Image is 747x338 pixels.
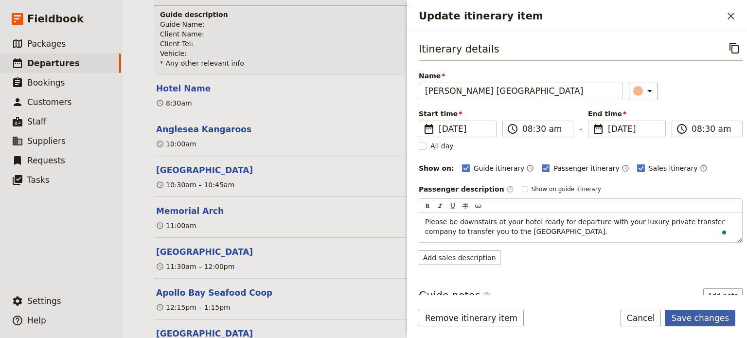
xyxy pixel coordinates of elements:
[419,42,499,56] h3: Itinerary details
[27,39,66,49] span: Packages
[27,78,65,88] span: Bookings
[156,221,196,231] div: 11:00am
[723,8,739,24] button: Close drawer
[483,291,491,303] span: ​
[649,163,698,173] span: Sales itinerary
[419,83,623,99] input: Name
[700,162,708,174] button: Time shown on sales itinerary
[27,12,84,26] span: Fieldbook
[608,123,659,135] span: [DATE]
[507,123,518,135] span: ​
[156,83,211,94] button: Edit this itinerary item
[506,185,514,193] span: ​
[422,201,433,212] button: Format bold
[160,10,711,19] h4: Guide description
[156,246,253,258] button: Edit this itinerary item
[435,201,445,212] button: Format italic
[27,117,47,126] span: Staff
[27,175,50,185] span: Tasks
[156,205,224,217] button: Edit this itinerary item
[419,163,454,173] div: Show on:
[692,123,736,135] input: ​
[579,123,582,137] span: -
[460,201,471,212] button: Format strikethrough
[156,180,234,190] div: 10:30am – 10:45am
[423,123,435,135] span: ​
[419,71,623,81] span: Name
[156,164,253,176] button: Edit this itinerary item
[156,98,192,108] div: 8:30am
[419,213,742,242] div: To enrich screen reader interactions, please activate Accessibility in Grammarly extension settings
[419,184,514,194] label: Passenger description
[156,124,251,135] button: Edit this itinerary item
[526,162,534,174] button: Time shown on guide itinerary
[634,85,656,97] div: ​
[27,156,65,165] span: Requests
[629,83,658,99] button: ​
[419,109,497,119] span: Start time
[156,139,196,149] div: 10:00am
[156,262,234,271] div: 11:30am – 12:00pm
[522,123,567,135] input: ​
[419,288,491,303] h3: Guide notes
[27,58,80,68] span: Departures
[156,287,272,299] button: Edit this itinerary item
[156,302,231,312] div: 12:15pm – 1:15pm
[439,123,490,135] span: [DATE]
[703,288,743,303] button: Add note
[676,123,688,135] span: ​
[588,109,666,119] span: End time
[27,136,66,146] span: Suppliers
[419,310,524,326] button: Remove itinerary item
[160,20,244,67] span: Guide Name: Client Name: Client Tel: Vehicle: * Any other relevant info
[27,97,71,107] span: Customers
[621,310,661,326] button: Cancel
[425,218,727,235] span: Please be downstairs at your hotel ready for departure with your luxury private transfer company ...
[27,316,46,325] span: Help
[419,250,500,265] button: Add sales description
[419,9,723,23] h2: Update itinerary item
[665,310,735,326] button: Save changes
[474,163,525,173] span: Guide itinerary
[473,201,483,212] button: Insert link
[622,162,629,174] button: Time shown on passenger itinerary
[430,141,454,151] span: All day
[726,40,743,56] button: Copy itinerary item
[27,296,61,306] span: Settings
[553,163,619,173] span: Passenger itinerary
[592,123,604,135] span: ​
[447,201,458,212] button: Format underline
[532,185,601,193] span: Show on guide itinerary
[483,291,491,299] span: ​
